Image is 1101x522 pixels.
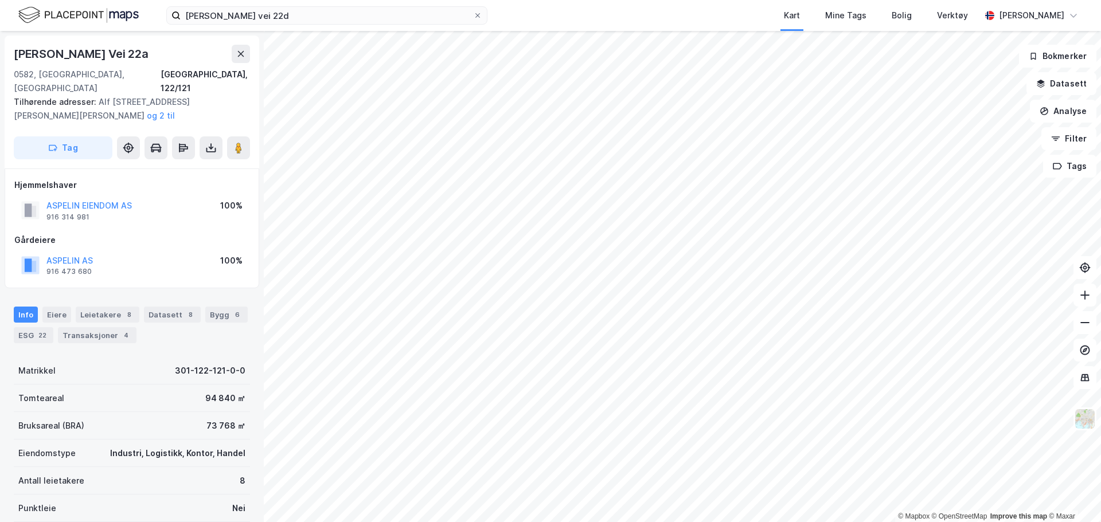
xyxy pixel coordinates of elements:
div: Hjemmelshaver [14,178,249,192]
button: Tags [1043,155,1096,178]
div: 8 [185,309,196,320]
button: Tag [14,136,112,159]
div: Gårdeiere [14,233,249,247]
div: 916 473 680 [46,267,92,276]
div: Mine Tags [825,9,866,22]
div: 6 [232,309,243,320]
div: Industri, Logistikk, Kontor, Handel [110,446,245,460]
div: Bolig [892,9,912,22]
div: Verktøy [937,9,968,22]
a: Mapbox [898,512,930,520]
div: Nei [232,501,245,515]
button: Analyse [1030,100,1096,123]
a: OpenStreetMap [932,512,987,520]
div: 22 [36,329,49,341]
input: Søk på adresse, matrikkel, gårdeiere, leietakere eller personer [181,7,473,24]
button: Datasett [1026,72,1096,95]
div: [GEOGRAPHIC_DATA], 122/121 [161,68,250,95]
iframe: Chat Widget [1044,467,1101,522]
div: 301-122-121-0-0 [175,364,245,378]
a: Improve this map [990,512,1047,520]
div: Matrikkel [18,364,56,378]
div: 8 [240,474,245,488]
div: 0582, [GEOGRAPHIC_DATA], [GEOGRAPHIC_DATA] [14,68,161,95]
div: Eiere [42,307,71,323]
div: 916 314 981 [46,213,89,222]
div: Datasett [144,307,201,323]
div: 100% [220,199,243,213]
div: Bygg [205,307,248,323]
span: Tilhørende adresser: [14,97,99,107]
div: [PERSON_NAME] Vei 22a [14,45,151,63]
div: Leietakere [76,307,139,323]
div: Bruksareal (BRA) [18,419,84,433]
div: 73 768 ㎡ [206,419,245,433]
button: Filter [1041,127,1096,150]
button: Bokmerker [1019,45,1096,68]
div: 94 840 ㎡ [205,391,245,405]
div: Alf [STREET_ADDRESS][PERSON_NAME][PERSON_NAME] [14,95,241,123]
div: Eiendomstype [18,446,76,460]
div: Kart [784,9,800,22]
div: [PERSON_NAME] [999,9,1064,22]
div: ESG [14,327,53,343]
div: 4 [120,329,132,341]
div: 8 [123,309,135,320]
img: Z [1074,408,1096,430]
div: Info [14,307,38,323]
div: Transaksjoner [58,327,136,343]
div: Antall leietakere [18,474,84,488]
div: 100% [220,254,243,268]
img: logo.f888ab2527a4732fd821a326f86c7f29.svg [18,5,139,25]
div: Tomteareal [18,391,64,405]
div: Punktleie [18,501,56,515]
